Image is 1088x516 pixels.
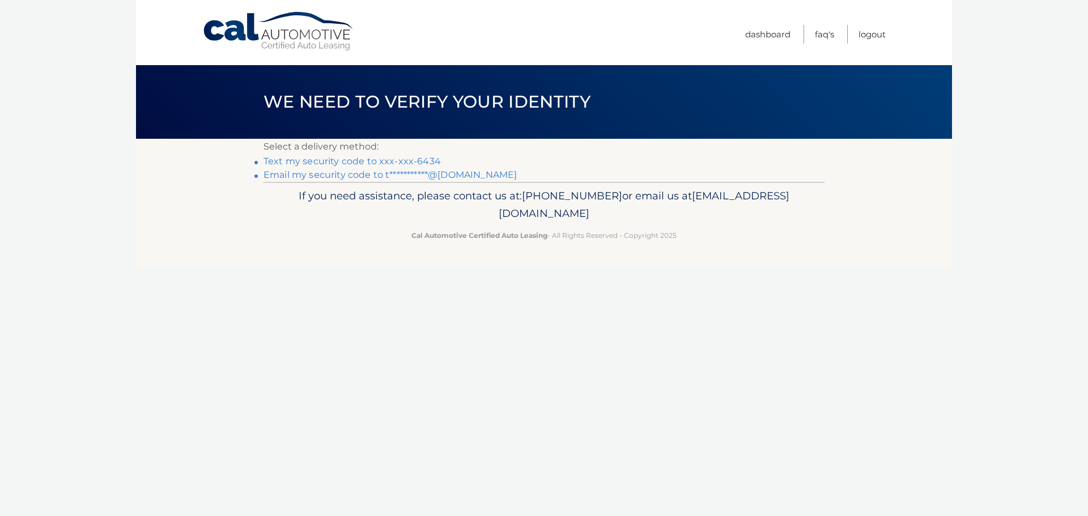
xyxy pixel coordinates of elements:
a: FAQ's [815,25,834,44]
strong: Cal Automotive Certified Auto Leasing [411,231,547,240]
a: Dashboard [745,25,790,44]
a: Logout [858,25,886,44]
span: We need to verify your identity [263,91,590,112]
p: Select a delivery method: [263,139,824,155]
a: Text my security code to xxx-xxx-6434 [263,156,441,167]
p: - All Rights Reserved - Copyright 2025 [271,229,817,241]
p: If you need assistance, please contact us at: or email us at [271,187,817,223]
a: Cal Automotive [202,11,355,52]
span: [PHONE_NUMBER] [522,189,622,202]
